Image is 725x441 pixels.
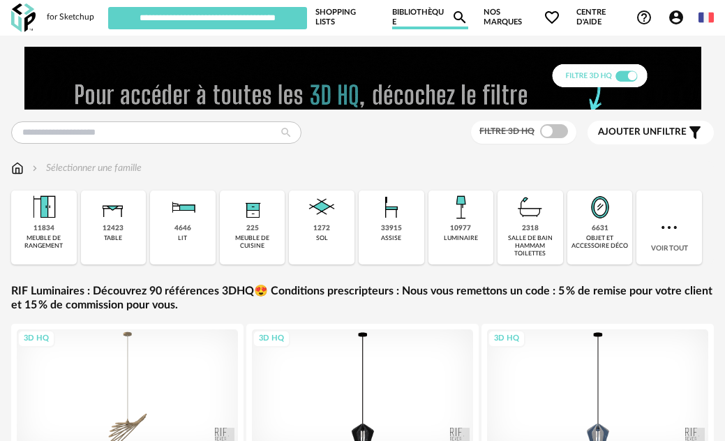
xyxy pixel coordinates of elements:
[178,234,187,242] div: lit
[11,3,36,32] img: OXP
[479,127,535,135] span: Filtre 3D HQ
[104,234,122,242] div: table
[315,6,377,29] a: Shopping Lists
[636,190,702,264] div: Voir tout
[253,330,290,347] div: 3D HQ
[598,126,687,138] span: filtre
[246,224,259,233] div: 225
[392,6,468,29] a: BibliothèqueMagnify icon
[514,190,547,224] img: Salle%20de%20bain.png
[588,121,714,144] button: Ajouter unfiltre Filter icon
[24,47,701,110] img: FILTRE%20HQ%20NEW_V1%20(4).gif
[502,234,559,258] div: salle de bain hammam toilettes
[96,190,130,224] img: Table.png
[668,9,691,26] span: Account Circle icon
[313,224,330,233] div: 1272
[381,224,402,233] div: 33915
[484,6,561,29] span: Nos marques
[174,224,191,233] div: 4646
[27,190,61,224] img: Meuble%20de%20rangement.png
[698,10,714,25] img: fr
[598,127,657,137] span: Ajouter un
[668,9,685,26] span: Account Circle icon
[450,224,471,233] div: 10977
[381,234,401,242] div: assise
[444,234,478,242] div: luminaire
[451,9,468,26] span: Magnify icon
[658,216,680,239] img: more.7b13dc1.svg
[571,234,629,251] div: objet et accessoire déco
[236,190,269,224] img: Rangement.png
[166,190,200,224] img: Literie.png
[583,190,617,224] img: Miroir.png
[522,224,539,233] div: 2318
[636,9,652,26] span: Help Circle Outline icon
[444,190,477,224] img: Luminaire.png
[103,224,124,233] div: 12423
[305,190,338,224] img: Sol.png
[687,124,703,141] span: Filter icon
[29,161,40,175] img: svg+xml;base64,PHN2ZyB3aWR0aD0iMTYiIGhlaWdodD0iMTYiIHZpZXdCb3g9IjAgMCAxNiAxNiIgZmlsbD0ibm9uZSIgeG...
[224,234,281,251] div: meuble de cuisine
[488,330,525,347] div: 3D HQ
[47,12,94,23] div: for Sketchup
[316,234,328,242] div: sol
[17,330,55,347] div: 3D HQ
[592,224,608,233] div: 6631
[576,8,652,28] span: Centre d'aideHelp Circle Outline icon
[11,284,714,313] a: RIF Luminaires : Découvrez 90 références 3DHQ😍 Conditions prescripteurs : Nous vous remettons un ...
[544,9,560,26] span: Heart Outline icon
[11,161,24,175] img: svg+xml;base64,PHN2ZyB3aWR0aD0iMTYiIGhlaWdodD0iMTciIHZpZXdCb3g9IjAgMCAxNiAxNyIgZmlsbD0ibm9uZSIgeG...
[375,190,408,224] img: Assise.png
[29,161,142,175] div: Sélectionner une famille
[15,234,73,251] div: meuble de rangement
[33,224,54,233] div: 11834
